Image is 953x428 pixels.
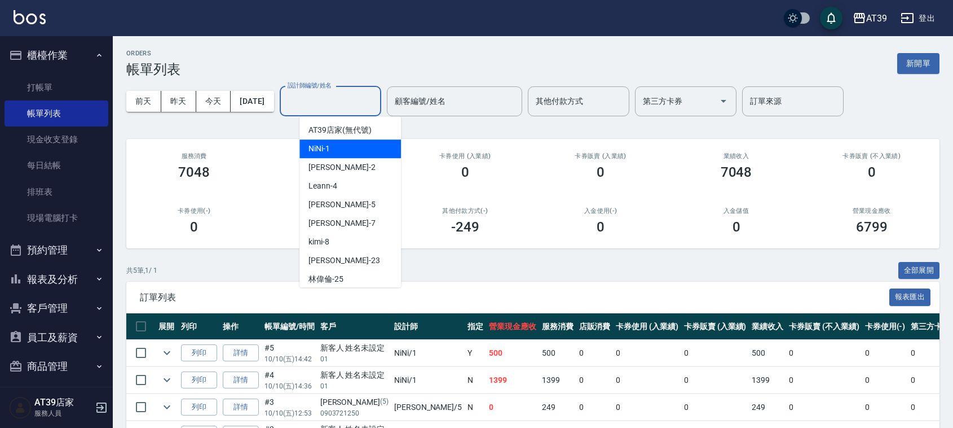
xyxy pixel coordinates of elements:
h2: ORDERS [126,50,180,57]
button: 昨天 [161,91,196,112]
h2: 營業現金應收 [818,207,926,215]
div: AT39 [866,11,887,25]
h3: 帳單列表 [126,62,180,77]
th: 服務消費 [539,313,576,340]
a: 詳情 [223,344,259,362]
td: 1399 [486,367,539,394]
p: 10/10 (五) 14:36 [264,381,315,391]
button: 報表及分析 [5,265,108,294]
td: NiNi /1 [391,367,465,394]
th: 設計師 [391,313,465,340]
td: 0 [862,394,908,421]
img: Person [9,396,32,419]
button: 報表匯出 [889,289,931,306]
span: [PERSON_NAME] -23 [308,255,380,267]
a: 打帳單 [5,75,108,101]
h2: 其他付款方式(-) [411,207,519,215]
a: 現場電腦打卡 [5,205,108,231]
td: #3 [262,394,317,421]
h2: 卡券使用(-) [140,207,248,215]
h3: -249 [451,219,479,235]
h2: 入金儲值 [682,207,790,215]
td: 0 [786,367,862,394]
td: 249 [539,394,576,421]
span: [PERSON_NAME] -7 [308,217,375,229]
button: expand row [158,399,175,416]
h3: 0 [190,219,198,235]
h2: 入金使用(-) [546,207,655,215]
p: 服務人員 [34,408,92,418]
td: 500 [749,340,786,366]
button: AT39 [848,7,892,30]
h3: 0 [461,164,469,180]
label: 設計師編號/姓名 [288,81,332,90]
button: 客戶管理 [5,294,108,323]
p: (5) [380,396,389,408]
th: 指定 [465,313,486,340]
td: 0 [613,340,681,366]
th: 店販消費 [576,313,614,340]
a: 新開單 [897,58,939,68]
button: 商品管理 [5,352,108,381]
button: 列印 [181,344,217,362]
th: 帳單編號/時間 [262,313,317,340]
button: expand row [158,344,175,361]
td: 249 [749,394,786,421]
td: 1399 [749,367,786,394]
td: #5 [262,340,317,366]
td: NiNi /1 [391,340,465,366]
span: 訂單列表 [140,292,889,303]
th: 展開 [156,313,178,340]
a: 詳情 [223,372,259,389]
button: save [820,7,842,29]
h3: 0 [597,164,605,180]
td: N [465,394,486,421]
button: 登出 [896,8,939,29]
a: 現金收支登錄 [5,126,108,152]
a: 每日結帳 [5,152,108,178]
span: [PERSON_NAME] -5 [308,199,375,211]
span: 林偉倫 -25 [308,273,343,285]
h2: 卡券使用 (入業績) [411,152,519,160]
td: 0 [576,394,614,421]
th: 列印 [178,313,220,340]
td: 0 [862,367,908,394]
p: 10/10 (五) 14:42 [264,354,315,364]
td: 0 [681,394,749,421]
td: #4 [262,367,317,394]
button: 新開單 [897,53,939,74]
td: Y [465,340,486,366]
a: 帳單列表 [5,101,108,126]
td: 0 [486,394,539,421]
td: 0 [786,340,862,366]
h2: 業績收入 [682,152,790,160]
p: 共 5 筆, 1 / 1 [126,265,157,276]
td: 0 [786,394,862,421]
th: 卡券販賣 (不入業績) [786,313,862,340]
div: [PERSON_NAME] [320,396,389,408]
th: 卡券使用(-) [862,313,908,340]
button: 今天 [196,91,231,112]
td: 500 [539,340,576,366]
button: [DATE] [231,91,273,112]
p: 0903721250 [320,408,389,418]
td: 0 [681,340,749,366]
a: 報表匯出 [889,291,931,302]
h3: 0 [597,219,605,235]
th: 營業現金應收 [486,313,539,340]
h2: 卡券販賣 (不入業績) [818,152,926,160]
td: 0 [613,394,681,421]
th: 操作 [220,313,262,340]
span: kimi -8 [308,236,329,248]
p: 01 [320,354,389,364]
button: 前天 [126,91,161,112]
h2: 卡券販賣 (入業績) [546,152,655,160]
h2: 第三方卡券(-) [275,207,383,215]
a: 排班表 [5,179,108,205]
td: 500 [486,340,539,366]
button: expand row [158,372,175,388]
th: 客戶 [317,313,391,340]
td: N [465,367,486,394]
button: 列印 [181,372,217,389]
h5: AT39店家 [34,397,92,408]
